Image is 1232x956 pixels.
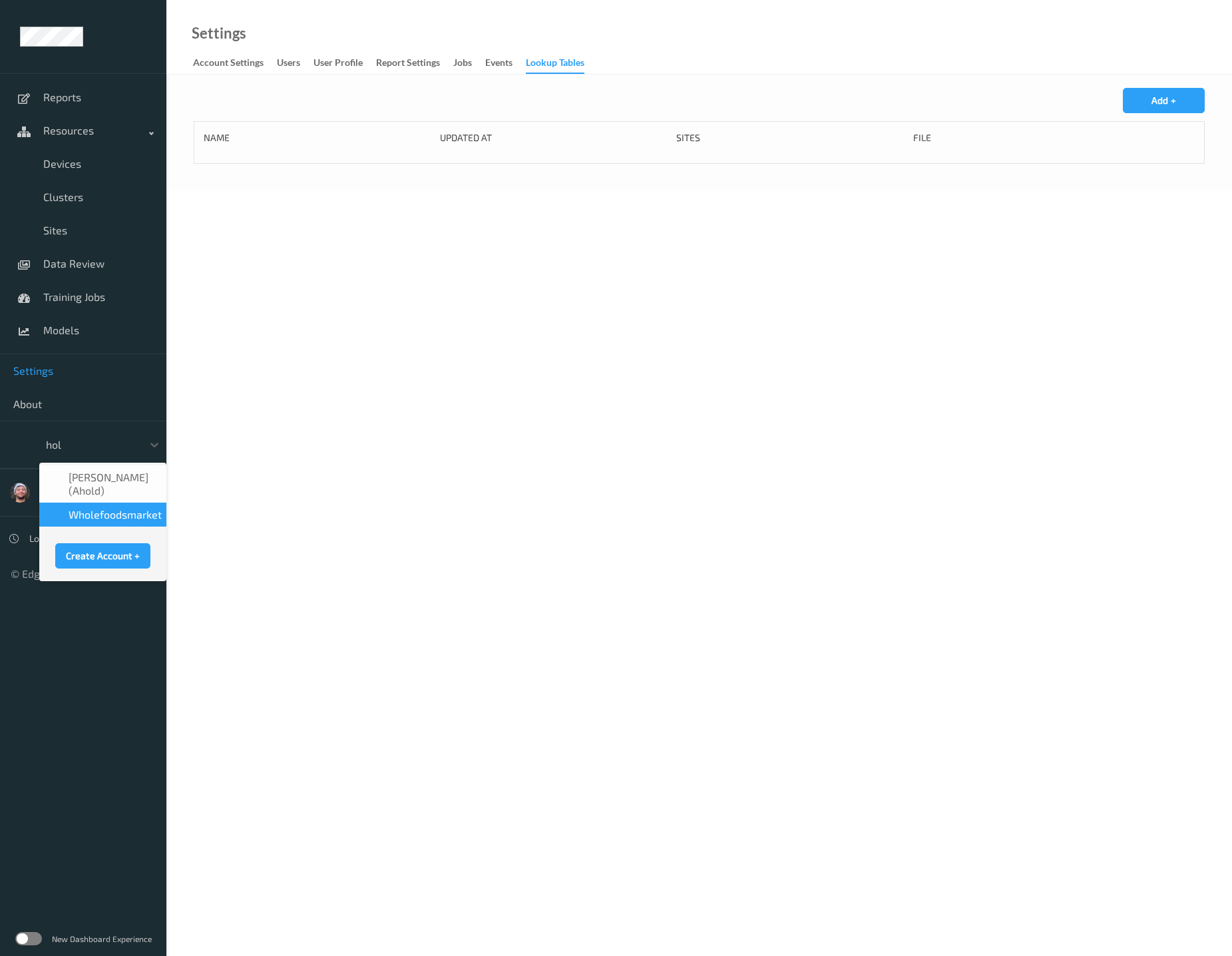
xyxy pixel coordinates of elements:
[193,54,277,73] a: Account Settings
[204,131,431,144] div: Name
[277,54,313,73] a: users
[313,56,363,73] div: User Profile
[1123,88,1205,113] button: Add +
[453,56,472,73] div: Jobs
[376,54,453,73] a: Report Settings
[485,54,526,73] a: events
[913,131,1140,144] div: File
[440,131,667,144] div: Updated At
[193,56,264,73] div: Account Settings
[313,54,376,73] a: User Profile
[526,56,584,74] div: Lookup Tables
[676,131,903,144] div: Sites
[1123,95,1205,106] a: Add +
[277,56,300,73] div: users
[192,27,246,40] a: Settings
[376,56,440,73] div: Report Settings
[526,54,598,74] a: Lookup Tables
[453,54,485,73] a: Jobs
[485,56,513,73] div: events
